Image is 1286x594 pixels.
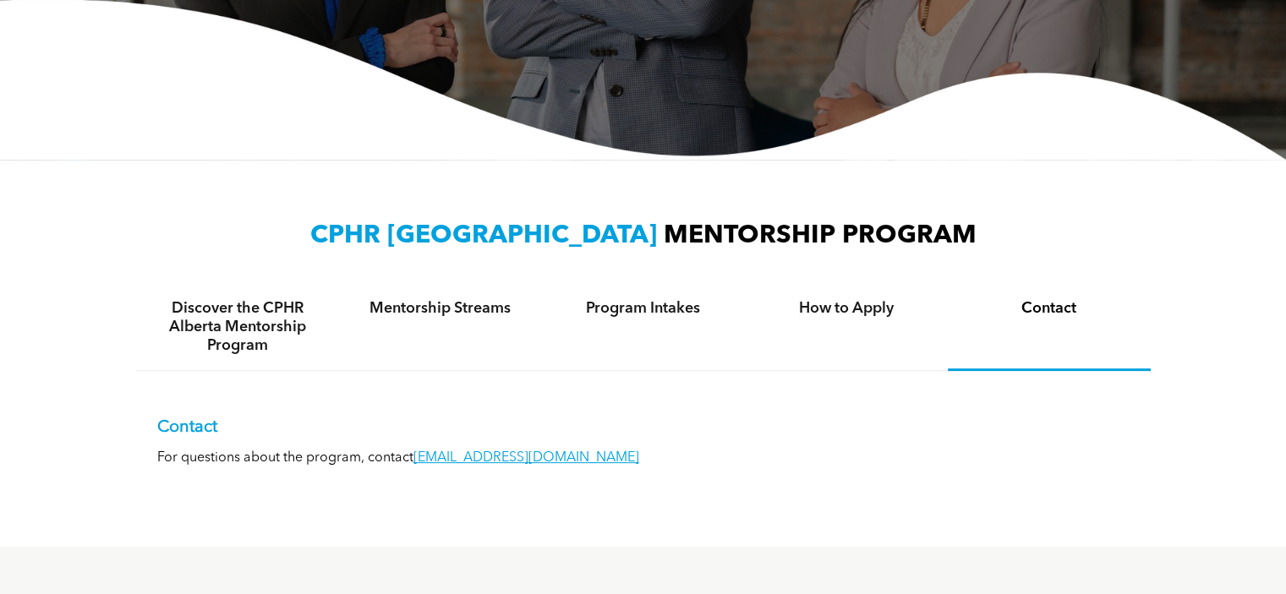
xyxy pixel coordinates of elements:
h4: Program Intakes [557,299,730,318]
span: CPHR [GEOGRAPHIC_DATA] [310,223,657,248]
a: [EMAIL_ADDRESS][DOMAIN_NAME] [413,451,639,465]
h4: Contact [963,299,1136,318]
h4: How to Apply [760,299,933,318]
p: Contact [157,417,1130,438]
p: For questions about the program, contact [157,450,1130,466]
span: MENTORSHIP PROGRAM [664,223,977,248]
h4: Mentorship Streams [354,299,527,318]
h4: Discover the CPHR Alberta Mentorship Program [151,299,324,355]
